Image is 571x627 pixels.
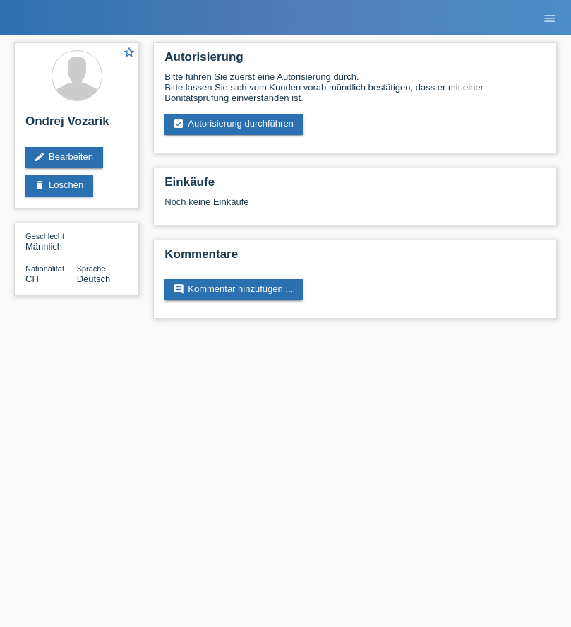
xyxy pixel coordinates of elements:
span: Schweiz [25,274,39,284]
i: delete [34,180,45,191]
a: menu [536,13,564,22]
h2: Ondrej Vozarik [25,115,128,136]
i: edit [34,151,45,163]
i: menu [543,11,557,25]
a: star_border [123,46,136,61]
a: commentKommentar hinzufügen ... [164,279,303,300]
i: star_border [123,46,136,59]
i: comment [173,283,184,295]
span: Geschlecht [25,232,64,240]
div: Männlich [25,230,77,252]
a: editBearbeiten [25,147,103,168]
div: Noch keine Einkäufe [164,197,546,218]
h2: Kommentare [164,247,546,269]
span: Deutsch [77,274,111,284]
h2: Autorisierung [164,50,546,71]
a: assignment_turned_inAutorisierung durchführen [164,114,303,135]
i: assignment_turned_in [173,118,184,129]
span: Sprache [77,264,106,273]
h2: Einkäufe [164,175,546,197]
div: Bitte führen Sie zuerst eine Autorisierung durch. Bitte lassen Sie sich vom Kunden vorab mündlich... [164,71,546,103]
a: deleteLöschen [25,175,93,197]
span: Nationalität [25,264,64,273]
